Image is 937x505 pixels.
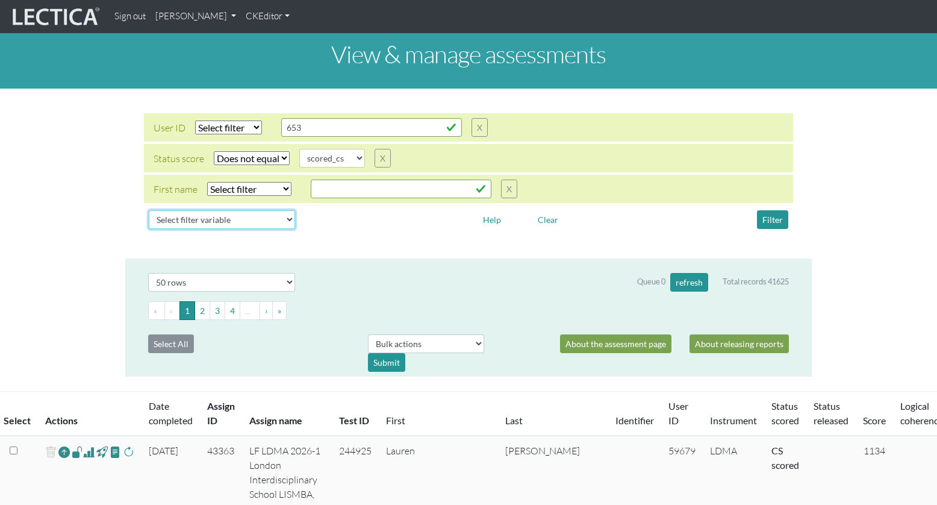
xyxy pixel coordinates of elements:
[272,301,287,320] button: Go to last page
[260,301,273,320] button: Go to next page
[225,301,240,320] button: Go to page 4
[505,415,523,426] a: Last
[668,400,688,426] a: User ID
[478,213,506,224] a: Help
[45,444,57,461] span: delete
[532,210,564,229] button: Clear
[864,445,885,457] span: 1134
[501,180,517,198] button: X
[179,301,195,320] button: Go to page 1
[560,334,671,353] a: About the assessment page
[72,445,83,459] span: view
[757,210,788,229] button: Filter
[96,445,108,459] span: view
[386,415,405,426] a: First
[148,334,194,353] button: Select All
[148,301,789,320] ul: Pagination
[149,400,193,426] a: Date completed
[10,5,100,28] img: lecticalive
[771,400,799,426] a: Status scored
[637,273,789,292] div: Queue 0 Total records 41625
[241,5,294,28] a: CKEditor
[154,121,185,135] div: User ID
[58,444,70,461] a: Reopen
[110,5,151,28] a: Sign out
[83,445,95,459] span: Analyst score
[863,415,886,426] a: Score
[110,445,121,459] span: view
[210,301,225,320] button: Go to page 3
[814,400,848,426] a: Status released
[710,415,757,426] a: Instrument
[38,392,142,436] th: Actions
[151,5,241,28] a: [PERSON_NAME]
[690,334,789,353] a: About releasing reports
[154,182,198,196] div: First name
[242,392,332,436] th: Assign name
[478,210,506,229] button: Help
[670,273,708,292] button: refresh
[368,353,405,372] div: Submit
[200,392,242,436] th: Assign ID
[615,415,654,426] a: Identifier
[332,392,379,436] th: Test ID
[375,149,391,168] button: X
[771,445,799,471] a: Completed = assessment has been completed; CS scored = assessment has been CLAS scored; LS scored...
[195,301,210,320] button: Go to page 2
[472,118,488,137] button: X
[154,151,204,166] div: Status score
[123,445,134,459] span: rescore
